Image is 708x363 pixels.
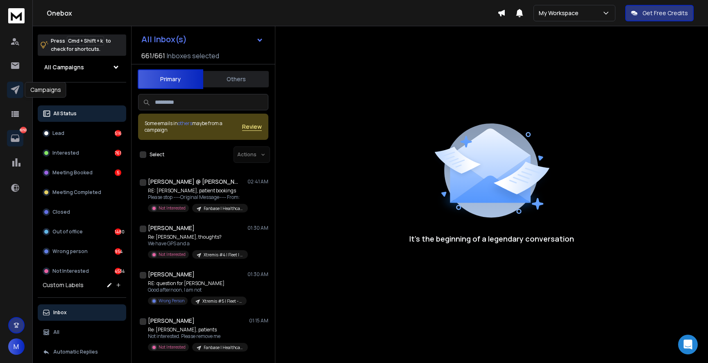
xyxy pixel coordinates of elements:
[247,225,268,231] p: 01:30 AM
[52,150,79,156] p: Interested
[52,189,101,196] p: Meeting Completed
[38,125,126,142] button: Lead516
[38,224,126,240] button: Out of office1480
[25,82,66,98] div: Campaigns
[53,329,59,336] p: All
[38,243,126,260] button: Wrong person954
[148,224,195,232] h1: [PERSON_NAME]
[203,70,269,88] button: Others
[51,37,111,53] p: Press to check for shortcuts.
[20,127,27,133] p: 8250
[247,178,268,185] p: 02:41 AM
[38,344,126,360] button: Automatic Replies
[148,326,246,333] p: Re: [PERSON_NAME], patients
[148,317,195,325] h1: [PERSON_NAME]
[52,209,70,215] p: Closed
[409,233,574,244] p: It’s the beginning of a legendary conversation
[148,187,246,194] p: RE: [PERSON_NAME], patient bookings
[44,63,84,71] h1: All Campaigns
[141,35,187,43] h1: All Inbox(s)
[148,270,195,279] h1: [PERSON_NAME]
[52,268,89,274] p: Not Interested
[145,120,242,133] div: Some emails in maybe from a campaign
[52,130,64,137] p: Lead
[625,5,694,21] button: Get Free Credits
[115,150,121,156] div: 761
[204,205,243,212] p: Fanbase | Healthcare | AI
[148,240,246,247] p: We have GPS and a
[178,120,192,127] span: others
[115,248,121,255] div: 954
[8,8,25,23] img: logo
[52,169,93,176] p: Meeting Booked
[249,317,268,324] p: 01:15 AM
[148,234,246,240] p: Re: [PERSON_NAME], thoughts?
[8,338,25,355] button: M
[150,151,164,158] label: Select
[38,145,126,161] button: Interested761
[38,184,126,201] button: Meeting Completed
[138,69,203,89] button: Primary
[202,298,242,304] p: Xtremis #5 | Fleet - Smaller Home services | [GEOGRAPHIC_DATA]
[159,298,184,304] p: Wrong Person
[38,164,126,181] button: Meeting Booked5
[38,59,126,75] button: All Campaigns
[38,89,126,100] h3: Filters
[642,9,688,17] p: Get Free Credits
[247,271,268,278] p: 01:30 AM
[141,51,165,61] span: 661 / 661
[115,169,121,176] div: 5
[135,31,270,48] button: All Inbox(s)
[53,110,77,117] p: All Status
[53,309,67,316] p: Inbox
[7,130,23,146] a: 8250
[148,194,246,201] p: Please stop -----Original Message----- From:
[204,252,243,258] p: Xtremis #4 | Fleet | America
[167,51,219,61] h3: Inboxes selected
[204,345,243,351] p: Fanbase | Healthcare | AI
[115,130,121,137] div: 516
[38,204,126,220] button: Closed
[148,287,246,293] p: Good afternoon, I am not
[43,281,84,289] h3: Custom Labels
[148,178,238,186] h1: [PERSON_NAME] @ [PERSON_NAME] Family Dentistry
[159,251,186,258] p: Not Interested
[52,248,88,255] p: Wrong person
[38,105,126,122] button: All Status
[115,228,121,235] div: 1480
[148,333,246,340] p: Not interested. Please remove me
[38,263,126,279] button: Not Interested4534
[52,228,83,235] p: Out of office
[38,304,126,321] button: Inbox
[159,344,186,350] p: Not Interested
[67,36,104,46] span: Cmd + Shift + k
[539,9,582,17] p: My Workspace
[242,123,262,131] button: Review
[38,324,126,340] button: All
[159,205,186,211] p: Not Interested
[53,349,98,355] p: Automatic Replies
[47,8,497,18] h1: Onebox
[115,268,121,274] div: 4534
[678,335,698,354] div: Open Intercom Messenger
[148,280,246,287] p: RE: question for [PERSON_NAME]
